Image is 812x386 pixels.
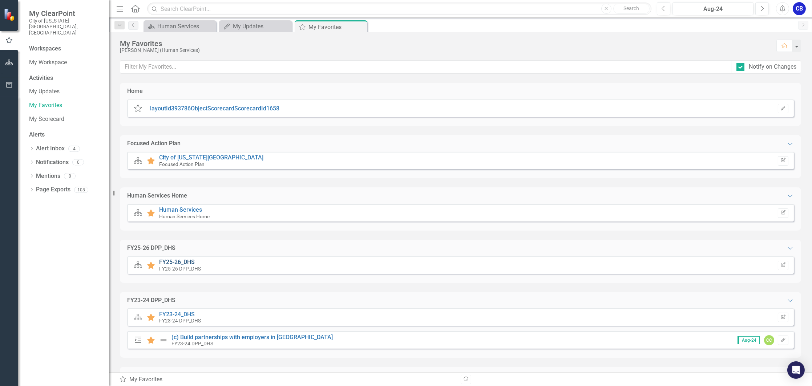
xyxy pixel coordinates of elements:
div: 108 [74,187,88,193]
small: FY25-26 DPP_DHS [159,266,201,272]
button: CB [793,2,806,15]
div: Notify on Changes [749,63,796,71]
small: City of [US_STATE][GEOGRAPHIC_DATA], [GEOGRAPHIC_DATA] [29,18,102,36]
span: Search [623,5,639,11]
small: FY23-24 DPP_DHS [159,318,201,324]
small: Focused Action Plan [159,161,205,167]
div: My Updates [233,22,290,31]
div: Workspaces [29,45,61,53]
a: My Favorites [29,101,102,110]
a: FY23-24_DHS [159,311,195,318]
small: FY23-24 DPP_DHS [171,341,213,346]
input: Search ClearPoint... [147,3,651,15]
div: Alerts [29,131,102,139]
div: INVIGORATE [127,371,161,379]
div: Focused Action Plan [127,139,181,148]
div: 4 [68,146,80,152]
img: ClearPoint Strategy [4,8,16,21]
span: Aug-24 [738,336,760,344]
div: Human Services [157,22,214,31]
a: City of [US_STATE][GEOGRAPHIC_DATA] [159,154,263,161]
button: Search [613,4,650,14]
img: Not Defined [159,336,168,345]
div: My Favorites [120,40,769,48]
a: Mentions [36,172,60,180]
div: 0 [64,173,76,179]
a: Notifications [36,158,69,167]
input: Filter My Favorites... [120,60,732,74]
a: layoutId393786ObjectScorecardScorecardId1658 [150,105,279,112]
a: Human Services [145,22,214,31]
div: CC [764,335,774,345]
div: Home [127,87,143,96]
a: Alert Inbox [36,145,65,153]
div: My Favorites [308,23,365,32]
a: Page Exports [36,186,70,194]
div: Activities [29,74,102,82]
span: My ClearPoint [29,9,102,18]
button: Set Home Page [778,104,788,113]
div: FY23-24 DPP_DHS [127,296,175,305]
a: (c) Build partnerships with employers in [GEOGRAPHIC_DATA] [171,334,333,341]
a: Human Services [159,206,202,213]
div: Aug-24 [675,5,751,13]
a: FY25-26_DHS [159,259,195,265]
div: FY25-26 DPP_DHS [127,244,175,252]
a: My Updates [29,88,102,96]
a: My Scorecard [29,115,102,123]
div: Open Intercom Messenger [787,361,805,379]
a: My Workspace [29,58,102,67]
div: Human Services Home [127,192,187,200]
a: My Updates [221,22,290,31]
small: Human Services Home [159,214,210,219]
div: [PERSON_NAME] (Human Services) [120,48,769,53]
button: Aug-24 [672,2,754,15]
div: My Favorites [119,375,455,384]
div: 0 [72,159,84,165]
